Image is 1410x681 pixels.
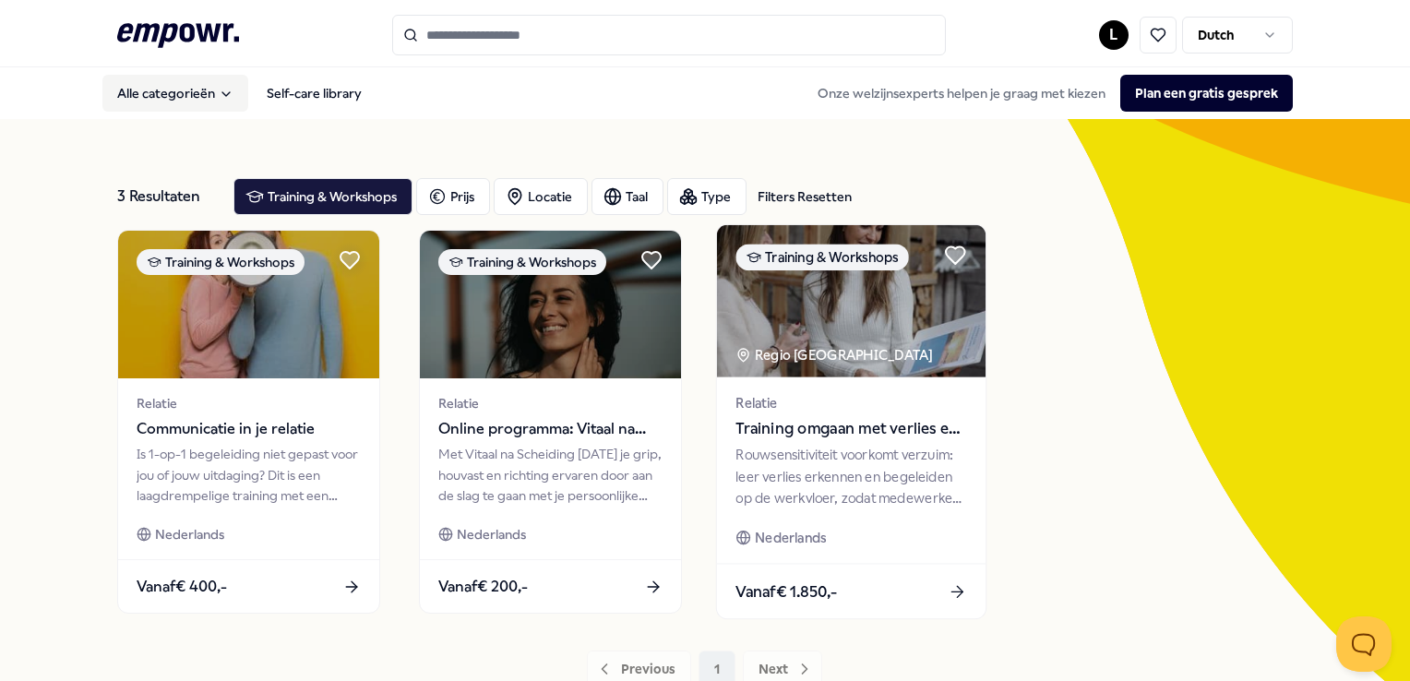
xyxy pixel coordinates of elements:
button: Locatie [494,178,588,215]
button: L [1099,20,1129,50]
span: Vanaf € 200,- [438,575,528,599]
button: Taal [591,178,663,215]
input: Search for products, categories or subcategories [392,15,946,55]
button: Plan een gratis gesprek [1120,75,1293,112]
div: Onze welzijnsexperts helpen je graag met kiezen [803,75,1293,112]
div: 3 Resultaten [117,178,219,215]
span: Nederlands [755,527,826,548]
div: Training & Workshops [137,249,305,275]
div: Training & Workshops [735,244,908,270]
a: Self-care library [252,75,376,112]
a: package imageTraining & WorkshopsRelatieCommunicatie in je relatieIs 1-op-1 begeleiding niet gepa... [117,230,380,614]
iframe: Help Scout Beacon - Open [1336,616,1392,672]
button: Type [667,178,747,215]
div: Is 1-op-1 begeleiding niet gepast voor jou of jouw uitdaging? Dit is een laagdrempelige training ... [137,444,361,506]
div: Filters Resetten [758,186,852,207]
div: Training & Workshops [438,249,606,275]
span: Relatie [735,392,966,413]
span: Vanaf € 1.850,- [735,579,837,603]
span: Communicatie in je relatie [137,417,361,441]
img: package image [717,225,986,377]
div: Regio [GEOGRAPHIC_DATA] [735,344,936,365]
button: Training & Workshops [233,178,412,215]
a: package imageTraining & WorkshopsRelatieOnline programma: Vitaal na scheidingMet Vitaal na Scheid... [419,230,682,614]
span: Training omgaan met verlies en rouw [735,417,966,441]
button: Alle categorieën [102,75,248,112]
span: Nederlands [155,524,224,544]
button: Prijs [416,178,490,215]
span: Vanaf € 400,- [137,575,227,599]
div: Rouwsensitiviteit voorkomt verzuim: leer verlies erkennen en begeleiden op de werkvloer, zodat me... [735,445,966,508]
img: package image [118,231,379,378]
span: Relatie [137,393,361,413]
img: package image [420,231,681,378]
div: Met Vitaal na Scheiding [DATE] je grip, houvast en richting ervaren door aan de slag te gaan met ... [438,444,663,506]
a: package imageTraining & WorkshopsRegio [GEOGRAPHIC_DATA] RelatieTraining omgaan met verlies en ro... [716,224,987,620]
span: Online programma: Vitaal na scheiding [438,417,663,441]
span: Relatie [438,393,663,413]
nav: Main [102,75,376,112]
span: Nederlands [457,524,526,544]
